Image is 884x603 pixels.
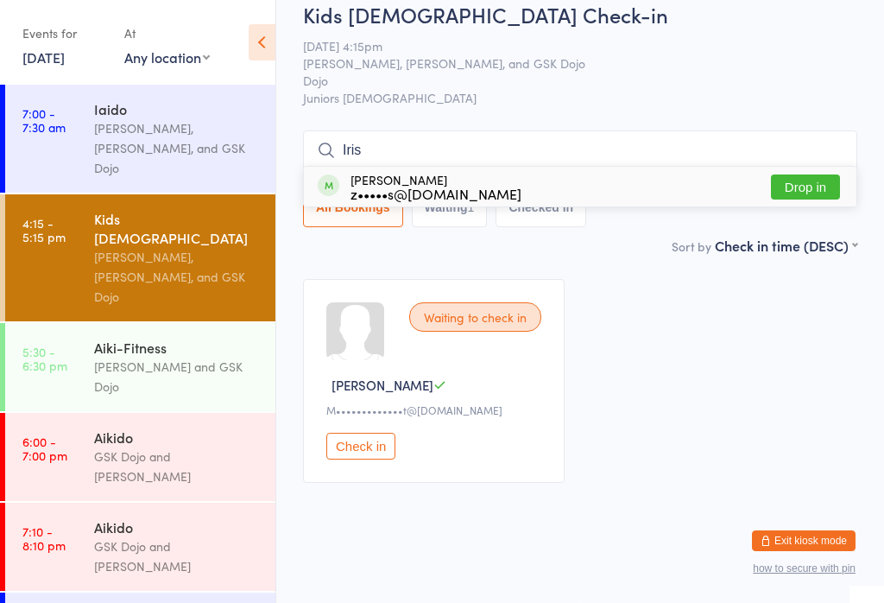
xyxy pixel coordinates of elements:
div: Aikido [94,428,261,447]
button: Drop in [771,175,840,200]
input: Search [303,130,857,170]
time: 7:00 - 7:30 am [22,106,66,134]
button: Checked in [496,187,586,227]
div: Kids [DEMOGRAPHIC_DATA] [94,209,261,247]
span: Juniors [DEMOGRAPHIC_DATA] [303,89,857,106]
div: Aikido [94,517,261,536]
div: M•••••••••••••t@[DOMAIN_NAME] [326,403,546,417]
div: z•••••s@[DOMAIN_NAME] [350,187,521,200]
button: Waiting1 [412,187,488,227]
div: 1 [468,200,475,214]
span: [PERSON_NAME] [331,376,433,394]
a: [DATE] [22,48,65,67]
time: 6:00 - 7:00 pm [22,435,67,462]
div: GSK Dojo and [PERSON_NAME] [94,536,261,576]
a: 6:00 -7:00 pmAikidoGSK Dojo and [PERSON_NAME] [5,413,275,501]
div: [PERSON_NAME], [PERSON_NAME], and GSK Dojo [94,247,261,307]
a: 5:30 -6:30 pmAiki-Fitness[PERSON_NAME] and GSK Dojo [5,323,275,411]
div: Check in time (DESC) [715,236,857,255]
div: Waiting to check in [409,302,541,332]
a: 7:00 -7:30 amIaido[PERSON_NAME], [PERSON_NAME], and GSK Dojo [5,85,275,193]
span: [DATE] 4:15pm [303,37,830,54]
time: 5:30 - 6:30 pm [22,345,67,372]
div: GSK Dojo and [PERSON_NAME] [94,447,261,486]
button: All Bookings [303,187,403,227]
div: Iaido [94,99,261,118]
time: 7:10 - 8:10 pm [22,524,66,552]
div: Events for [22,19,107,48]
button: Check in [326,433,395,460]
div: [PERSON_NAME], [PERSON_NAME], and GSK Dojo [94,118,261,178]
span: [PERSON_NAME], [PERSON_NAME], and GSK Dojo [303,54,830,72]
button: Exit kiosk mode [752,530,856,551]
div: [PERSON_NAME] and GSK Dojo [94,357,261,397]
div: At [124,19,210,48]
div: Aiki-Fitness [94,338,261,357]
time: 4:15 - 5:15 pm [22,216,66,244]
div: Any location [124,48,210,67]
div: [PERSON_NAME] [350,173,521,200]
a: 4:15 -5:15 pmKids [DEMOGRAPHIC_DATA][PERSON_NAME], [PERSON_NAME], and GSK Dojo [5,194,275,321]
button: how to secure with pin [753,562,856,574]
a: 7:10 -8:10 pmAikidoGSK Dojo and [PERSON_NAME] [5,503,275,591]
label: Sort by [672,238,711,255]
span: Dojo [303,72,830,89]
